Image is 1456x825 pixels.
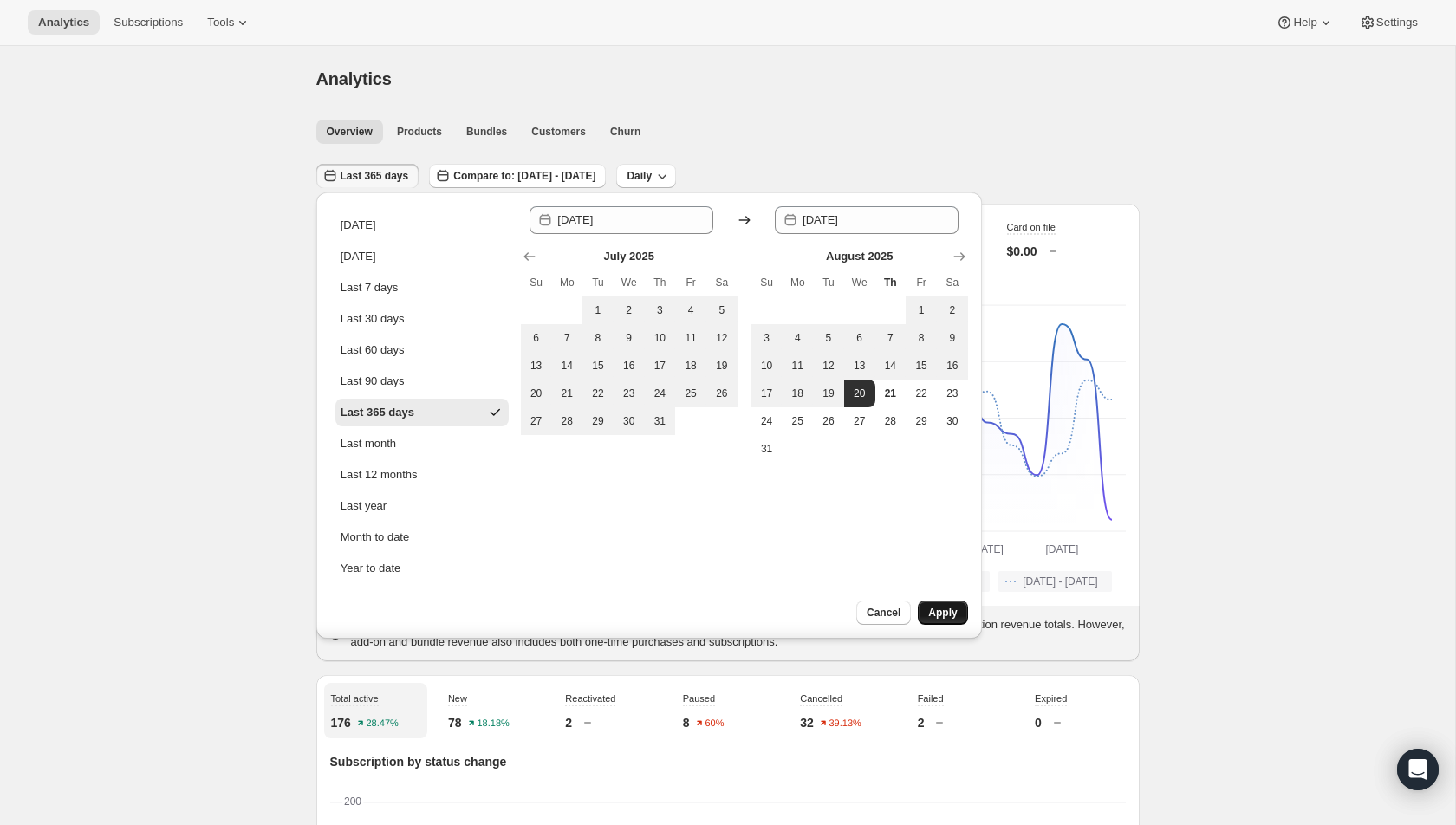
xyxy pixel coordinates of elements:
button: Thursday August 7 2025 [875,324,907,352]
button: Friday August 15 2025 [906,352,937,380]
span: 26 [820,414,837,428]
rect: Expired-6 0 [484,802,496,804]
rect: Expired-6 0 [630,802,642,804]
div: Last 30 days [341,310,405,328]
th: Tuesday [813,269,844,296]
button: Saturday July 5 2025 [706,296,738,324]
button: Last month [335,430,509,458]
span: 30 [621,414,638,428]
button: Last 60 days [335,336,509,364]
span: 18 [789,387,806,400]
button: Wednesday July 30 2025 [614,407,645,435]
rect: Expired-6 0 [606,802,618,804]
rect: Expired-6 0 [728,802,740,804]
button: Subscriptions [103,10,193,35]
button: Thursday August 14 2025 [875,352,907,380]
text: 39.13% [829,718,861,729]
text: 60% [705,718,724,729]
span: 17 [652,359,669,373]
div: Year to date [341,560,401,577]
span: 15 [913,359,930,373]
button: Tuesday August 5 2025 [813,324,844,352]
span: 2 [944,303,961,317]
button: Monday August 11 2025 [782,352,813,380]
span: 6 [851,331,868,345]
span: Reactivated [565,693,615,704]
button: Last 12 months [335,461,509,489]
span: 11 [682,331,699,345]
button: Sunday July 20 2025 [521,380,552,407]
button: Wednesday July 16 2025 [614,352,645,380]
span: 14 [882,359,900,373]
button: Help [1265,10,1344,35]
span: 6 [528,331,545,345]
button: Sunday August 17 2025 [751,380,783,407]
button: Year to date [335,555,509,582]
span: Cancelled [800,693,842,704]
button: Saturday August 16 2025 [937,352,968,380]
span: Mo [789,276,806,289]
span: 31 [758,442,776,456]
button: [DATE] [335,211,509,239]
th: Sunday [521,269,552,296]
p: 0 [1035,714,1042,731]
div: Month to date [341,529,410,546]
span: Overview [327,125,373,139]
button: [DATE] [335,243,509,270]
text: 200 [344,796,361,808]
span: 9 [944,331,961,345]
span: 27 [528,414,545,428]
button: Tuesday July 22 2025 [582,380,614,407]
button: Saturday July 26 2025 [706,380,738,407]
button: Tuesday July 29 2025 [582,407,614,435]
span: Analytics [38,16,89,29]
button: Wednesday August 6 2025 [844,324,875,352]
span: 4 [789,331,806,345]
span: Daily [627,169,652,183]
span: 16 [621,359,638,373]
span: Tools [207,16,234,29]
div: Last year [341,497,387,515]
span: Subscriptions [114,16,183,29]
span: We [851,276,868,289]
button: Last 90 days [335,367,509,395]
button: Last 7 days [335,274,509,302]
span: 14 [558,359,575,373]
button: Friday July 18 2025 [675,352,706,380]
span: 28 [558,414,575,428]
rect: Expired-6 0 [801,802,813,804]
button: Saturday August 30 2025 [937,407,968,435]
th: Friday [675,269,706,296]
span: Settings [1376,16,1418,29]
span: We [621,276,638,289]
button: Monday July 21 2025 [551,380,582,407]
button: Saturday August 9 2025 [937,324,968,352]
span: Su [758,276,776,289]
span: 7 [882,331,900,345]
span: 19 [820,387,837,400]
button: Settings [1349,10,1428,35]
rect: Expired-6 0 [923,802,935,804]
span: Failed [918,693,944,704]
button: Show next month, September 2025 [947,244,972,269]
span: 16 [944,359,961,373]
span: 24 [652,387,669,400]
rect: Expired-6 0 [679,802,691,804]
rect: Expired-6 0 [654,802,666,804]
span: 13 [851,359,868,373]
button: Tuesday July 1 2025 [582,296,614,324]
button: Wednesday July 9 2025 [614,324,645,352]
button: Friday July 25 2025 [675,380,706,407]
span: Apply [928,606,957,620]
th: Monday [551,269,582,296]
span: 12 [713,331,731,345]
span: [DATE] - [DATE] [1023,575,1097,588]
button: Last 365 days [316,164,419,188]
button: Saturday August 23 2025 [937,380,968,407]
span: 28 [882,414,900,428]
span: Bundles [466,125,507,139]
p: 176 [331,714,351,731]
span: Sa [713,276,731,289]
span: 8 [589,331,607,345]
span: 11 [789,359,806,373]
